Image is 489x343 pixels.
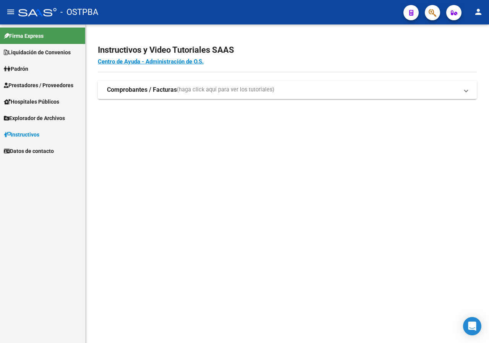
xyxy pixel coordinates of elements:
a: Centro de Ayuda - Administración de O.S. [98,58,204,65]
span: Padrón [4,65,28,73]
span: Datos de contacto [4,147,54,155]
span: - OSTPBA [60,4,98,21]
mat-icon: person [474,7,483,16]
h2: Instructivos y Video Tutoriales SAAS [98,43,477,57]
div: Open Intercom Messenger [463,317,481,335]
span: (haga click aquí para ver los tutoriales) [177,86,274,94]
span: Instructivos [4,130,39,139]
span: Explorador de Archivos [4,114,65,122]
mat-icon: menu [6,7,15,16]
strong: Comprobantes / Facturas [107,86,177,94]
span: Hospitales Públicos [4,98,59,106]
mat-expansion-panel-header: Comprobantes / Facturas(haga click aquí para ver los tutoriales) [98,81,477,99]
span: Liquidación de Convenios [4,48,71,57]
span: Firma Express [4,32,44,40]
span: Prestadores / Proveedores [4,81,73,89]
